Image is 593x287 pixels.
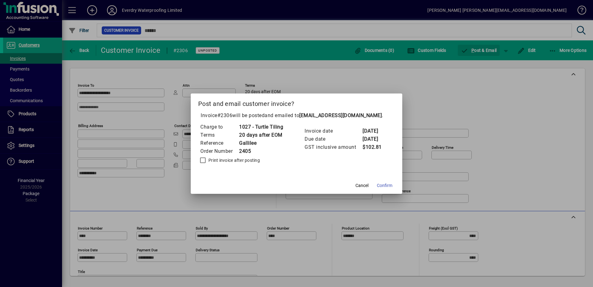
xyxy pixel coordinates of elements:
td: Due date [304,135,362,143]
td: Invoice date [304,127,362,135]
label: Print invoice after posting [207,157,260,163]
td: Gallilee [239,139,283,147]
span: #2306 [217,112,233,118]
td: $102.81 [362,143,387,151]
h2: Post and email customer invoice? [191,93,402,112]
td: 2405 [239,147,283,155]
button: Cancel [352,180,372,191]
button: Confirm [374,180,395,191]
td: Reference [200,139,239,147]
td: Terms [200,131,239,139]
p: Invoice will be posted . [198,112,395,119]
span: and emailed to [265,112,382,118]
td: Order Number [200,147,239,155]
td: GST inclusive amount [304,143,362,151]
td: [DATE] [362,127,387,135]
b: [EMAIL_ADDRESS][DOMAIN_NAME] [299,112,382,118]
span: Confirm [377,182,392,189]
span: Cancel [355,182,368,189]
td: 1027 - Turtle Tiling [239,123,283,131]
td: Charge to [200,123,239,131]
td: 20 days after EOM [239,131,283,139]
td: [DATE] [362,135,387,143]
